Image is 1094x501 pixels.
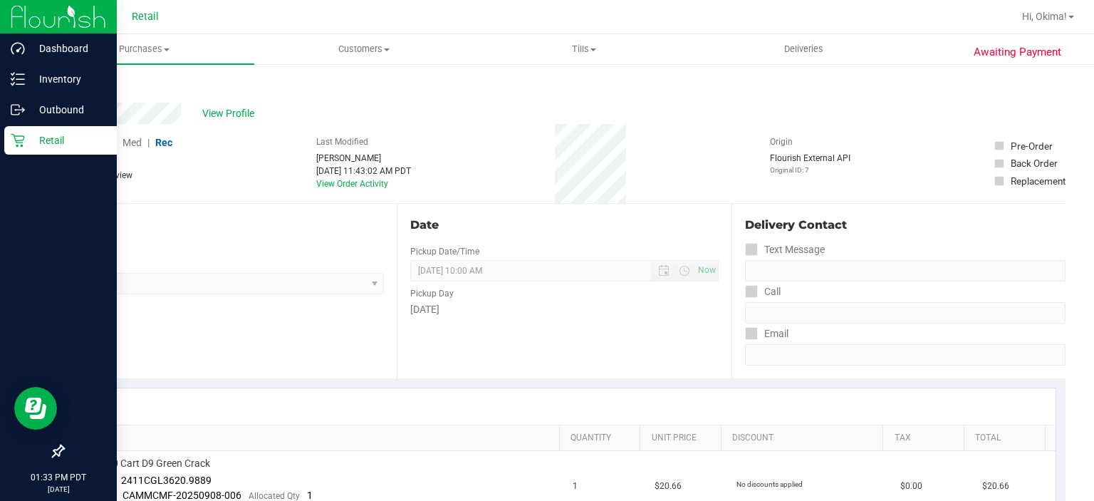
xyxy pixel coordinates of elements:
[307,490,313,501] span: 1
[82,457,210,470] span: MM 510 Cart D9 Green Crack
[25,71,110,88] p: Inventory
[974,44,1061,61] span: Awaiting Payment
[1022,11,1067,22] span: Hi, Okima!
[6,484,110,495] p: [DATE]
[316,135,368,148] label: Last Modified
[11,133,25,148] inline-svg: Retail
[11,41,25,56] inline-svg: Dashboard
[895,433,959,444] a: Tax
[123,490,241,501] span: CAMMCMF-20250908-006
[736,480,803,488] span: No discounts applied
[770,165,850,175] p: Original ID: 7
[975,433,1039,444] a: Total
[770,152,850,175] div: Flourish External API
[410,245,479,258] label: Pickup Date/Time
[410,217,718,234] div: Date
[745,302,1066,324] input: Format: (999) 999-9999
[121,475,212,486] span: 2411CGL3620.9889
[147,137,150,148] span: |
[202,106,259,121] span: View Profile
[571,433,635,444] a: Quantity
[316,165,411,177] div: [DATE] 11:43:02 AM PDT
[1011,156,1058,170] div: Back Order
[410,287,454,300] label: Pickup Day
[732,433,877,444] a: Discount
[6,471,110,484] p: 01:33 PM PDT
[745,282,781,302] label: Call
[254,34,474,64] a: Customers
[25,40,110,57] p: Dashboard
[652,433,716,444] a: Unit Price
[249,491,300,501] span: Allocated Qty
[694,34,914,64] a: Deliveries
[410,302,718,317] div: [DATE]
[745,260,1066,282] input: Format: (999) 999-9999
[900,480,922,493] span: $0.00
[34,34,254,64] a: Purchases
[745,324,788,344] label: Email
[11,103,25,117] inline-svg: Outbound
[34,43,254,56] span: Purchases
[1011,139,1053,153] div: Pre-Order
[63,217,384,234] div: Location
[11,72,25,86] inline-svg: Inventory
[123,137,142,148] span: Med
[255,43,474,56] span: Customers
[474,34,694,64] a: Tills
[745,239,825,260] label: Text Message
[982,480,1009,493] span: $20.66
[770,135,793,148] label: Origin
[573,480,578,493] span: 1
[25,101,110,118] p: Outbound
[1011,174,1066,188] div: Replacement
[745,217,1066,234] div: Delivery Contact
[316,179,388,189] a: View Order Activity
[25,132,110,149] p: Retail
[84,433,553,444] a: SKU
[765,43,843,56] span: Deliveries
[155,137,172,148] span: Rec
[655,480,682,493] span: $20.66
[316,152,411,165] div: [PERSON_NAME]
[14,387,57,430] iframe: Resource center
[132,11,159,23] span: Retail
[474,43,693,56] span: Tills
